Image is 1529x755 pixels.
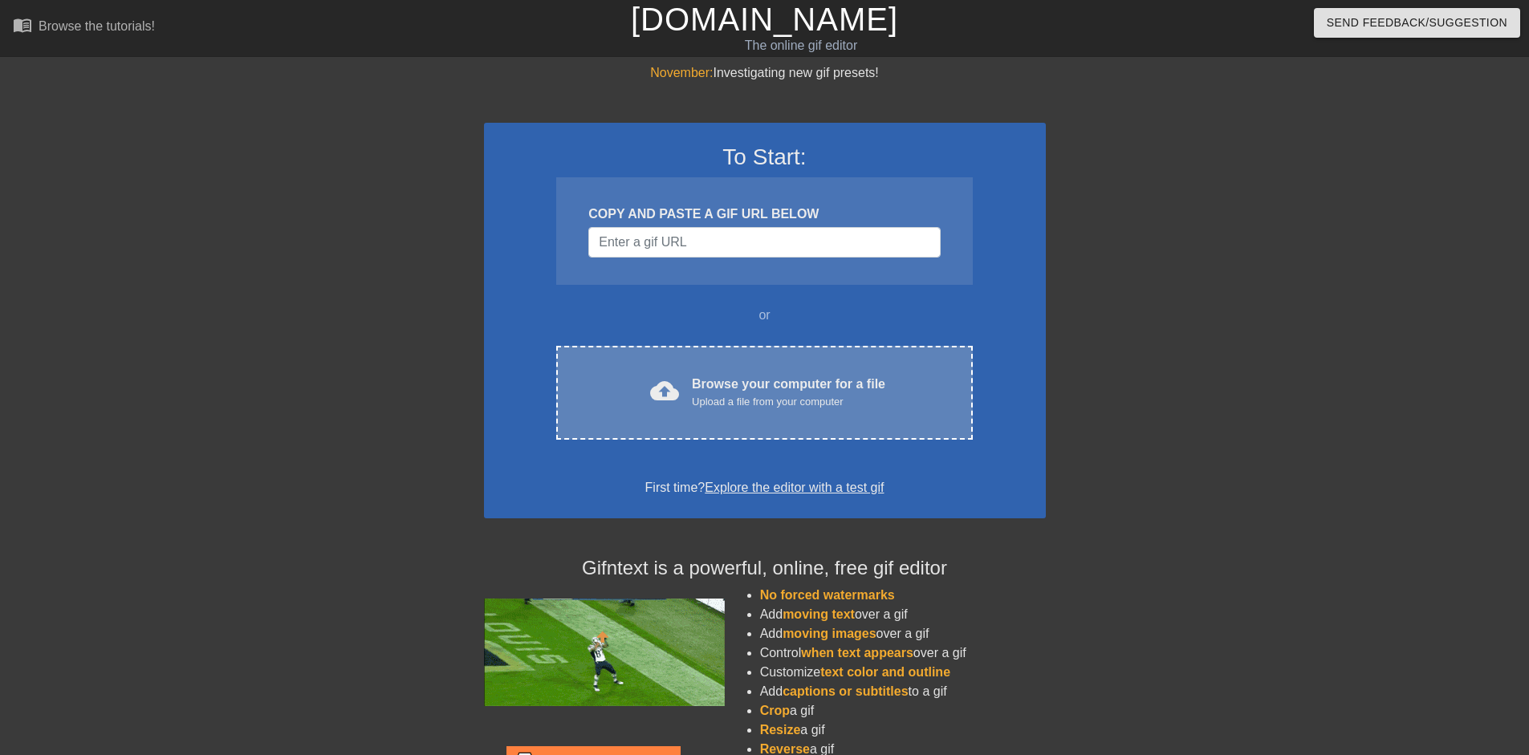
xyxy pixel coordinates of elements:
a: Explore the editor with a test gif [705,481,884,494]
li: Add to a gif [760,682,1046,701]
li: Add over a gif [760,605,1046,624]
div: Browse your computer for a file [692,375,885,410]
li: a gif [760,701,1046,720]
div: Investigating new gif presets! [484,63,1046,83]
span: November: [650,66,713,79]
a: [DOMAIN_NAME] [631,2,898,37]
h3: To Start: [505,144,1025,171]
li: Add over a gif [760,624,1046,643]
li: Control over a gif [760,643,1046,663]
span: Resize [760,723,801,737]
h4: Gifntext is a powerful, online, free gif editor [484,557,1046,580]
button: Send Feedback/Suggestion [1314,8,1520,38]
div: COPY AND PASTE A GIF URL BELOW [588,205,940,224]
input: Username [588,227,940,258]
span: text color and outline [820,665,950,679]
span: No forced watermarks [760,588,895,602]
div: Browse the tutorials! [39,19,155,33]
span: moving images [783,627,876,640]
li: a gif [760,720,1046,740]
span: Crop [760,704,790,717]
div: Upload a file from your computer [692,394,885,410]
div: First time? [505,478,1025,497]
img: football_small.gif [484,599,725,706]
span: when text appears [801,646,913,660]
span: moving text [783,607,855,621]
div: or [526,306,1004,325]
a: Browse the tutorials! [13,15,155,40]
span: menu_book [13,15,32,35]
div: The online gif editor [518,36,1084,55]
li: Customize [760,663,1046,682]
span: captions or subtitles [783,684,908,698]
span: cloud_upload [650,376,679,405]
span: Send Feedback/Suggestion [1327,13,1507,33]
